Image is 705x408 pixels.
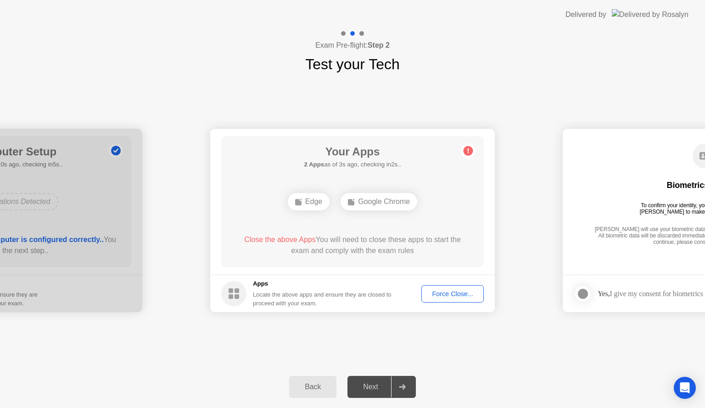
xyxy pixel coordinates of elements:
[253,290,392,308] div: Locate the above apps and ensure they are closed to proceed with your exam.
[304,143,401,160] h1: Your Apps
[253,279,392,288] h5: Apps
[368,41,390,49] b: Step 2
[305,53,400,75] h1: Test your Tech
[304,161,324,168] b: 2 Apps
[347,376,416,398] button: Next
[304,160,401,169] h5: as of 3s ago, checking in2s..
[315,40,390,51] h4: Exam Pre-flight:
[612,9,688,20] img: Delivered by Rosalyn
[350,383,391,391] div: Next
[289,376,336,398] button: Back
[565,9,606,20] div: Delivered by
[235,234,471,256] div: You will need to close these apps to start the exam and comply with the exam rules
[421,285,484,303] button: Force Close...
[674,377,696,399] div: Open Intercom Messenger
[244,236,316,243] span: Close the above Apps
[425,290,481,298] div: Force Close...
[341,193,417,210] div: Google Chrome
[598,290,610,298] strong: Yes,
[292,383,334,391] div: Back
[288,193,330,210] div: Edge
